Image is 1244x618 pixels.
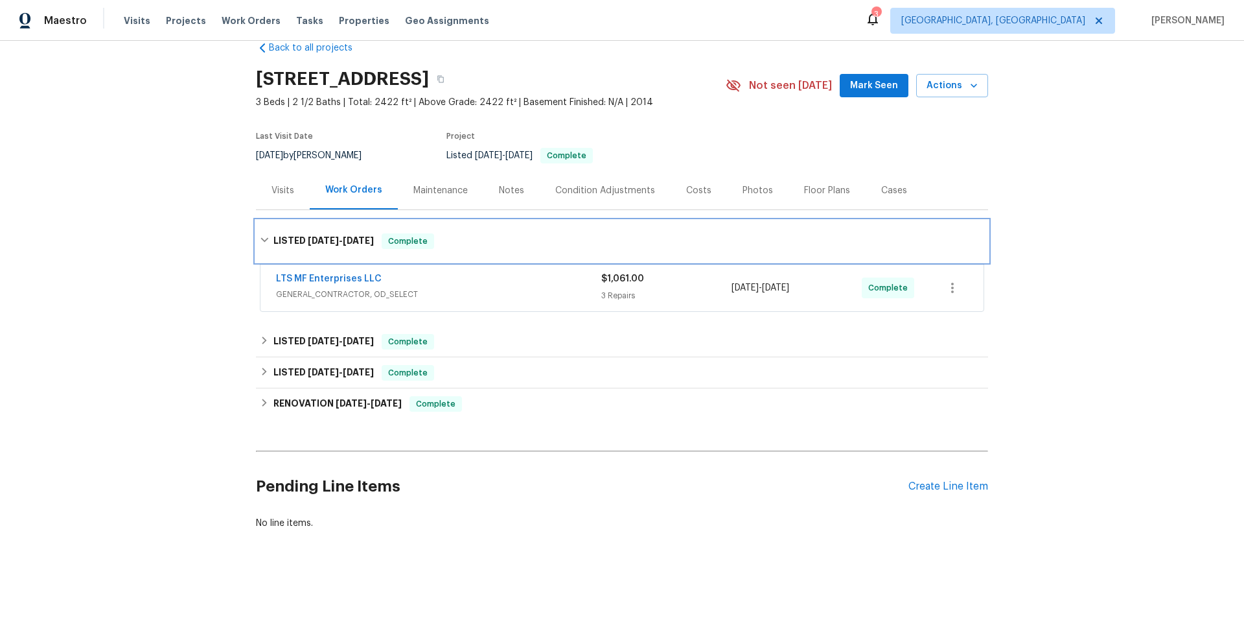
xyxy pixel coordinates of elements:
[166,14,206,27] span: Projects
[555,184,655,197] div: Condition Adjustments
[124,14,150,27] span: Visits
[499,184,524,197] div: Notes
[308,337,339,346] span: [DATE]
[475,151,502,160] span: [DATE]
[505,151,533,160] span: [DATE]
[308,236,374,245] span: -
[601,289,731,302] div: 3 Repairs
[273,365,374,381] h6: LISTED
[308,337,374,346] span: -
[44,14,87,27] span: Maestro
[256,132,313,140] span: Last Visit Date
[256,457,908,517] h2: Pending Line Items
[868,281,913,294] span: Complete
[383,366,433,379] span: Complete
[804,184,850,197] div: Floor Plans
[743,184,773,197] div: Photos
[273,334,374,350] h6: LISTED
[256,42,380,54] a: Back to all projects
[1146,14,1225,27] span: [PERSON_NAME]
[256,148,377,163] div: by [PERSON_NAME]
[916,74,988,98] button: Actions
[749,79,832,92] span: Not seen [DATE]
[371,399,402,408] span: [DATE]
[343,337,374,346] span: [DATE]
[256,326,988,357] div: LISTED [DATE]-[DATE]Complete
[383,335,433,348] span: Complete
[339,14,389,27] span: Properties
[908,481,988,493] div: Create Line Item
[256,517,988,530] div: No line items.
[731,283,759,292] span: [DATE]
[413,184,468,197] div: Maintenance
[446,132,475,140] span: Project
[325,184,382,196] div: Work Orders
[256,96,726,109] span: 3 Beds | 2 1/2 Baths | Total: 2422 ft² | Above Grade: 2422 ft² | Basement Finished: N/A | 2014
[276,274,382,283] a: LTS MF Enterprises LLC
[256,357,988,388] div: LISTED [DATE]-[DATE]Complete
[542,152,592,160] span: Complete
[405,14,489,27] span: Geo Assignments
[256,151,283,160] span: [DATE]
[273,233,374,249] h6: LISTED
[383,235,433,248] span: Complete
[256,220,988,262] div: LISTED [DATE]-[DATE]Complete
[343,236,374,245] span: [DATE]
[881,184,907,197] div: Cases
[308,368,339,377] span: [DATE]
[276,288,601,301] span: GENERAL_CONTRACTOR, OD_SELECT
[222,14,281,27] span: Work Orders
[336,399,402,408] span: -
[296,16,323,25] span: Tasks
[271,184,294,197] div: Visits
[411,398,461,410] span: Complete
[840,74,908,98] button: Mark Seen
[308,236,339,245] span: [DATE]
[475,151,533,160] span: -
[446,151,593,160] span: Listed
[871,8,881,21] div: 3
[901,14,1085,27] span: [GEOGRAPHIC_DATA], [GEOGRAPHIC_DATA]
[308,368,374,377] span: -
[762,283,789,292] span: [DATE]
[256,73,429,86] h2: [STREET_ADDRESS]
[686,184,711,197] div: Costs
[343,368,374,377] span: [DATE]
[429,67,452,91] button: Copy Address
[731,281,789,294] span: -
[850,78,898,94] span: Mark Seen
[927,78,978,94] span: Actions
[601,274,644,283] span: $1,061.00
[336,399,367,408] span: [DATE]
[273,396,402,412] h6: RENOVATION
[256,388,988,420] div: RENOVATION [DATE]-[DATE]Complete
